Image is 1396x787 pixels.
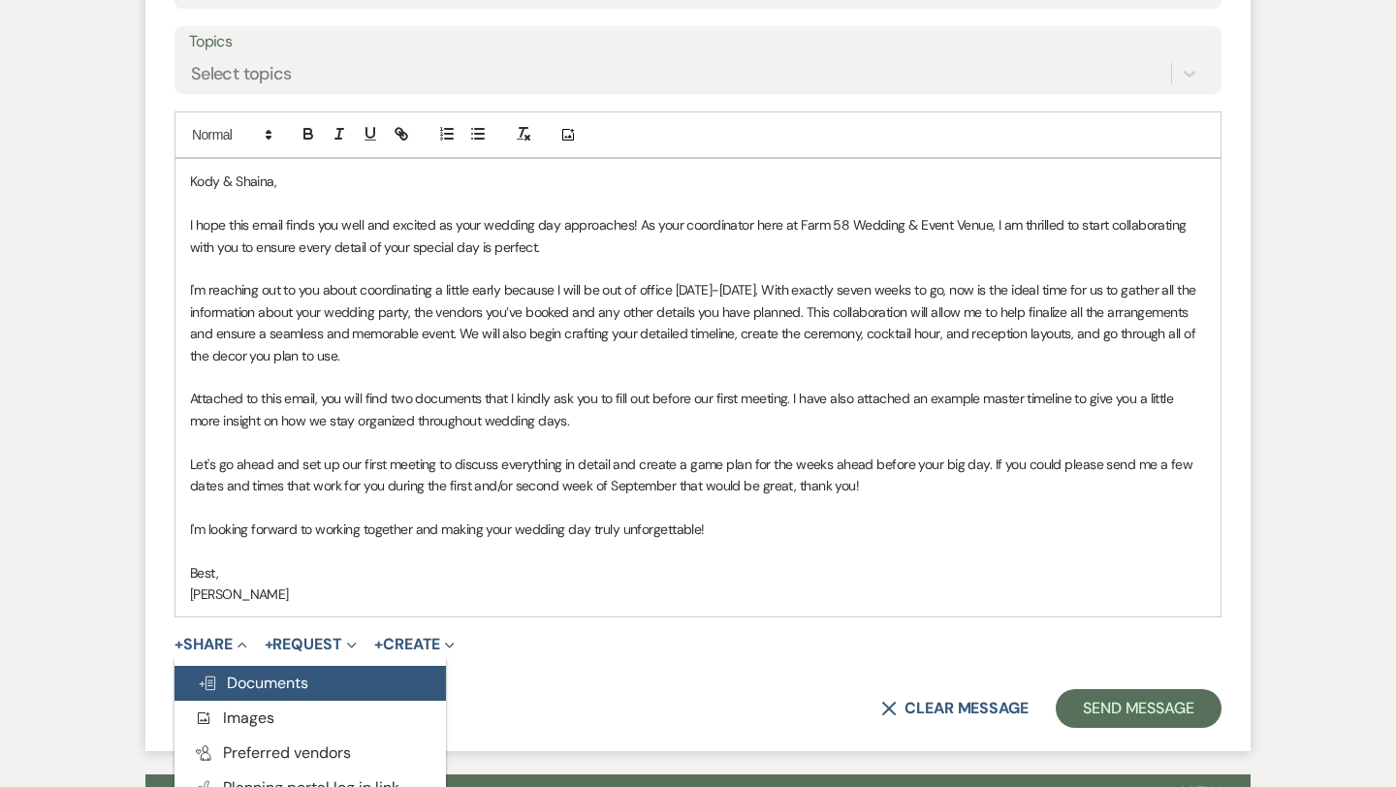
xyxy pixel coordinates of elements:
button: Send Message [1056,689,1221,728]
span: Let's go ahead and set up our first meeting to discuss everything in detail and create a game pla... [190,456,1196,494]
span: + [374,637,383,652]
span: + [174,637,183,652]
span: I'm reaching out to you about coordinating a little early because I will be out of office [DATE]-... [190,281,1199,363]
span: I'm looking forward to working together and making your wedding day truly unforgettable! [190,520,705,538]
label: Topics [189,28,1207,56]
span: Best, [190,564,218,582]
span: + [265,637,273,652]
span: Kody & Shaina, [190,173,276,190]
span: Attached to this email, you will find two documents that I kindly ask you to fill out before our ... [190,390,1177,428]
button: Images [174,701,446,736]
span: [PERSON_NAME] [190,585,289,603]
button: Preferred vendors [174,736,446,771]
button: Create [374,637,455,652]
button: Share [174,637,247,652]
div: Select topics [191,61,292,87]
button: Documents [174,666,446,701]
button: Request [265,637,357,652]
span: Documents [198,673,308,693]
span: I hope this email finds you well and excited as your wedding day approaches! As your coordinator ... [190,216,1190,255]
button: Clear message [881,701,1029,716]
span: Images [194,708,274,728]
